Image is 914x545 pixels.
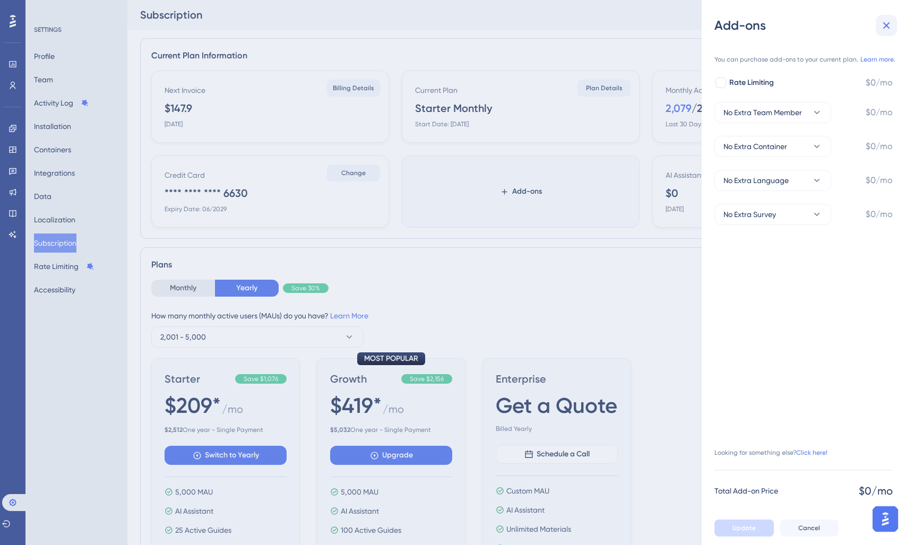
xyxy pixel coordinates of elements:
a: Click here! [796,448,827,457]
button: No Extra Survey [714,204,831,225]
span: No Extra Container [723,140,787,153]
span: Total Add-on Price [714,485,778,497]
iframe: UserGuiding AI Assistant Launcher [869,503,901,535]
span: Cancel [798,524,820,532]
button: No Extra Language [714,170,831,191]
div: Add-ons [714,17,901,34]
button: Cancel [780,520,838,537]
span: $0/mo [866,140,893,153]
span: Update [732,524,756,532]
span: No Extra Language [723,174,789,187]
span: No Extra Team Member [723,106,802,119]
span: Looking for something else? [714,448,796,457]
span: You can purchase add-ons to your current plan. [714,55,858,64]
span: $0/mo [866,208,893,221]
span: $0/mo [866,106,893,119]
button: No Extra Team Member [714,102,831,123]
span: Rate Limiting [729,76,774,89]
span: $0/mo [866,76,893,89]
span: $0/mo [866,174,893,187]
span: No Extra Survey [723,208,776,221]
button: No Extra Container [714,136,831,157]
button: Update [714,520,774,537]
a: Learn more. [860,55,895,64]
span: $0/mo [859,483,893,498]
